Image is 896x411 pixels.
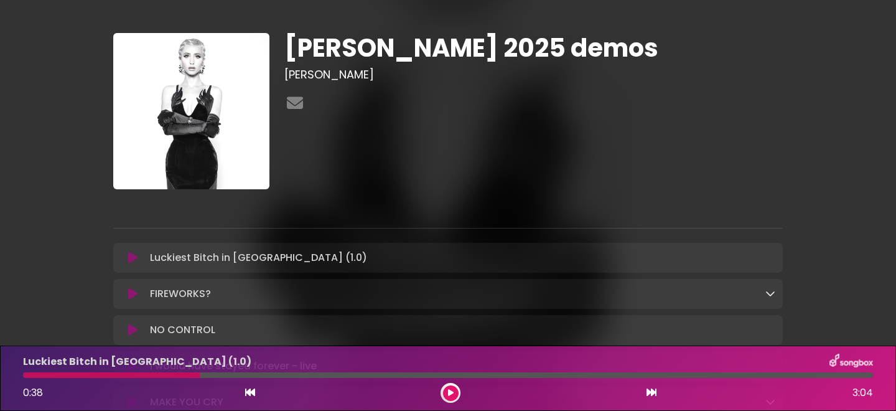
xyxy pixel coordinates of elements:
[284,68,783,82] h3: [PERSON_NAME]
[150,250,367,265] p: Luckiest Bitch in [GEOGRAPHIC_DATA] (1.0)
[150,286,211,301] p: FIREWORKS?
[829,354,873,370] img: songbox-logo-white.png
[23,354,251,369] p: Luckiest Bitch in [GEOGRAPHIC_DATA] (1.0)
[284,33,783,63] h1: [PERSON_NAME] 2025 demos
[852,385,873,400] span: 3:04
[23,385,43,400] span: 0:38
[150,323,215,338] p: NO CONTROL
[113,33,269,189] img: 0cwozhDcS4yVCkNXkDrS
